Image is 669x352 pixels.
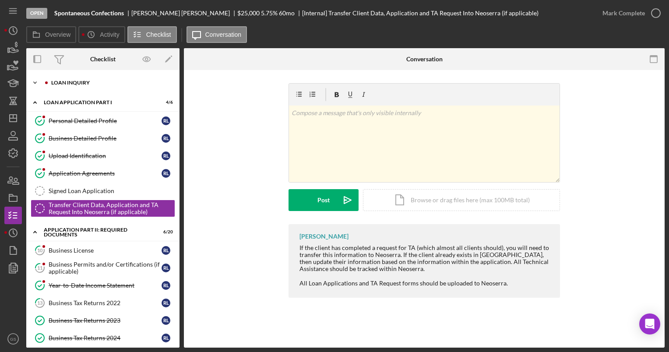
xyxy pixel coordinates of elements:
a: Signed Loan Application [31,182,175,200]
button: Activity [78,26,125,43]
label: Overview [45,31,70,38]
label: Activity [100,31,119,38]
div: Mark Complete [602,4,645,22]
div: R L [162,316,170,325]
button: Overview [26,26,76,43]
div: R L [162,246,170,255]
text: GS [10,337,16,341]
div: If the client has completed a request for TA (which almost all clients should), you will need to ... [299,244,551,287]
tspan: 11 [37,265,42,271]
a: Business Detailed ProfileRL [31,130,175,147]
a: Business Tax Returns 2024RL [31,329,175,347]
div: 5.75 % [261,10,278,17]
a: Transfer Client Data, Application and TA Request Into Neoserra (if applicable) [31,200,175,217]
button: Post [289,189,359,211]
div: R L [162,134,170,143]
a: Business Tax Returns 2023RL [31,312,175,329]
button: Mark Complete [594,4,665,22]
div: Business Tax Returns 2024 [49,334,162,341]
div: R L [162,264,170,272]
div: R L [162,151,170,160]
tspan: 10 [37,247,43,253]
button: GS [4,330,22,348]
div: Post [317,189,330,211]
div: Personal Detailed Profile [49,117,162,124]
a: Upload IdentificationRL [31,147,175,165]
div: Open [26,8,47,19]
div: Business Tax Returns 2023 [49,317,162,324]
a: Personal Detailed ProfileRL [31,112,175,130]
div: 60 mo [279,10,295,17]
div: R L [162,334,170,342]
a: 10Business LicenseRL [31,242,175,259]
b: Spontaneous Confections [54,10,124,17]
div: Business License [49,247,162,254]
a: 13Business Tax Returns 2022RL [31,294,175,312]
div: R L [162,299,170,307]
div: R L [162,281,170,290]
tspan: 13 [37,300,42,306]
span: $25,000 [237,9,260,17]
div: Conversation [406,56,443,63]
div: Upload Identification [49,152,162,159]
div: Checklist [90,56,116,63]
button: Conversation [187,26,247,43]
div: Business Detailed Profile [49,135,162,142]
div: Loan Inquiry [51,80,169,85]
div: [PERSON_NAME] [PERSON_NAME] [131,10,237,17]
div: Business Tax Returns 2022 [49,299,162,306]
div: Transfer Client Data, Application and TA Request Into Neoserra (if applicable) [49,201,175,215]
div: [Internal] Transfer Client Data, Application and TA Request Into Neoserra (if applicable) [302,10,539,17]
a: Application AgreementsRL [31,165,175,182]
button: Checklist [127,26,177,43]
div: Loan Application Part I [44,100,151,105]
a: 11Business Permits and/or Certifications (if applicable)RL [31,259,175,277]
div: R L [162,116,170,125]
a: Year-to-Date Income StatementRL [31,277,175,294]
div: R L [162,169,170,178]
div: Year-to-Date Income Statement [49,282,162,289]
label: Conversation [205,31,242,38]
div: Open Intercom Messenger [639,313,660,334]
div: 4 / 6 [157,100,173,105]
div: Application Part II: Required Documents [44,227,151,237]
div: Application Agreements [49,170,162,177]
div: 6 / 20 [157,229,173,235]
div: Signed Loan Application [49,187,175,194]
div: [PERSON_NAME] [299,233,349,240]
label: Checklist [146,31,171,38]
div: Business Permits and/or Certifications (if applicable) [49,261,162,275]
